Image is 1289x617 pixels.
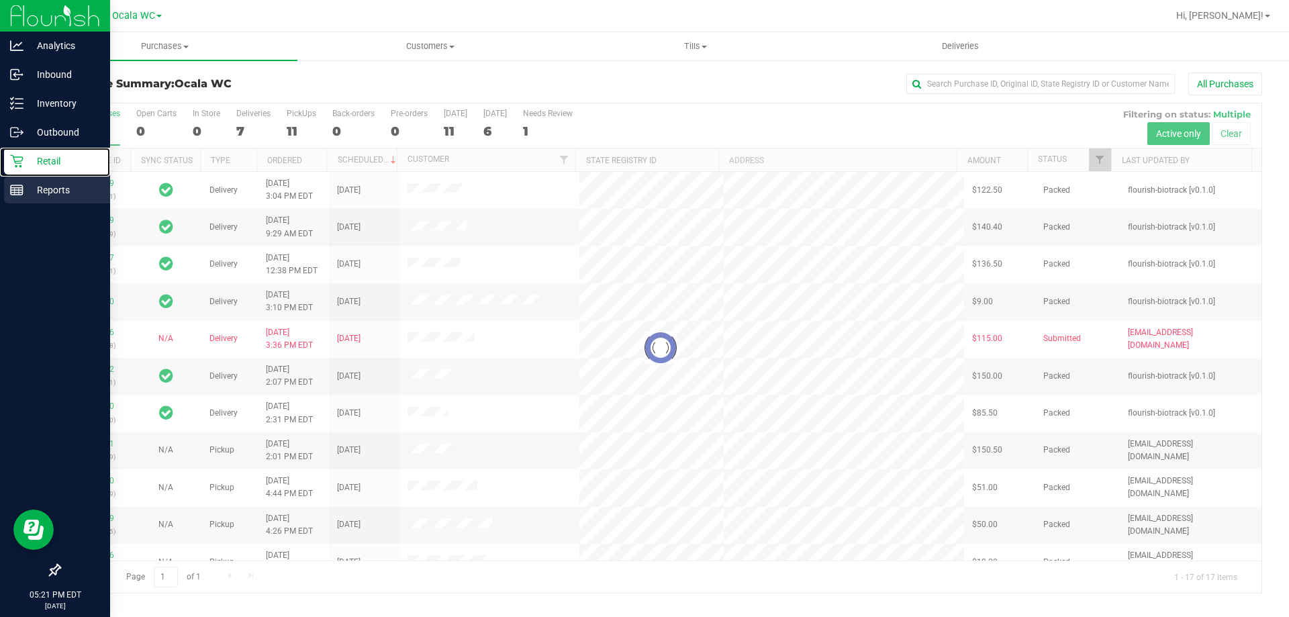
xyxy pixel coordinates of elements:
span: Ocala WC [112,10,155,21]
a: Purchases [32,32,297,60]
p: Retail [23,153,104,169]
inline-svg: Inbound [10,68,23,81]
span: Customers [298,40,562,52]
a: Customers [297,32,563,60]
p: 05:21 PM EDT [6,589,104,601]
iframe: Resource center [13,510,54,550]
inline-svg: Outbound [10,126,23,139]
p: Outbound [23,124,104,140]
p: Analytics [23,38,104,54]
h3: Purchase Summary: [59,78,460,90]
inline-svg: Analytics [10,39,23,52]
inline-svg: Inventory [10,97,23,110]
p: Inbound [23,66,104,83]
span: Hi, [PERSON_NAME]! [1176,10,1263,21]
span: Ocala WC [175,77,232,90]
p: Inventory [23,95,104,111]
p: Reports [23,182,104,198]
inline-svg: Reports [10,183,23,197]
a: Deliveries [828,32,1093,60]
span: Purchases [32,40,297,52]
a: Tills [563,32,828,60]
inline-svg: Retail [10,154,23,168]
span: Tills [563,40,827,52]
p: [DATE] [6,601,104,611]
button: All Purchases [1188,73,1262,95]
span: Deliveries [924,40,997,52]
input: Search Purchase ID, Original ID, State Registry ID or Customer Name... [906,74,1175,94]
